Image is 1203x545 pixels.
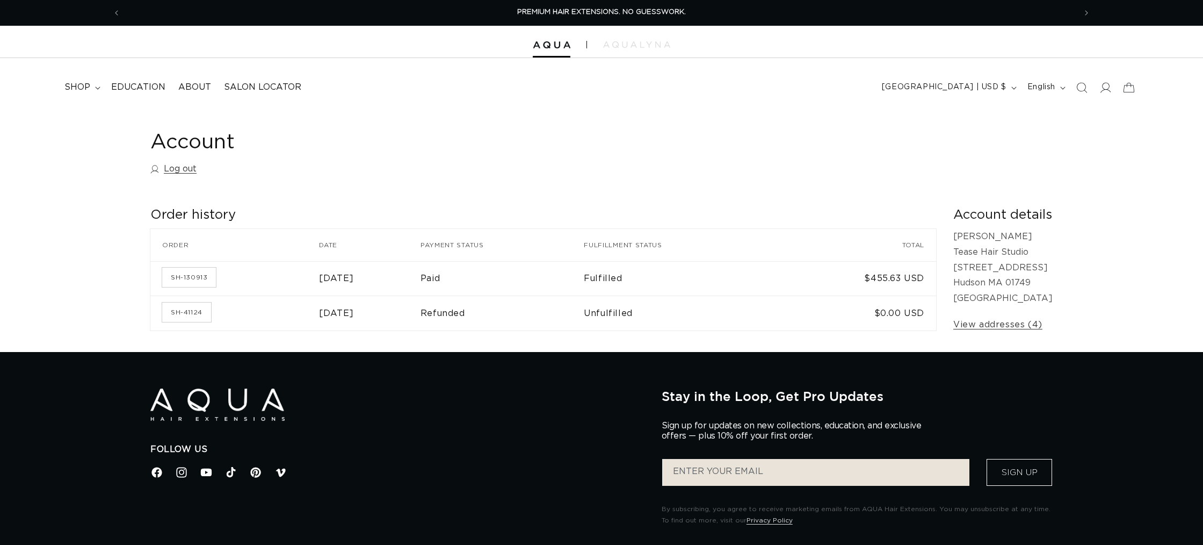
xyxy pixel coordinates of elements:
[1021,77,1070,98] button: English
[780,296,936,331] td: $0.00 USD
[780,261,936,296] td: $455.63 USD
[953,317,1042,333] a: View addresses (4)
[421,261,584,296] td: Paid
[105,3,128,23] button: Previous announcement
[150,207,936,224] h2: Order history
[517,9,686,16] span: PREMIUM HAIR EXTENSIONS. NO GUESSWORK.
[224,82,301,93] span: Salon Locator
[218,75,308,99] a: Salon Locator
[319,274,354,283] time: [DATE]
[150,161,197,177] a: Log out
[58,75,105,99] summary: shop
[662,421,930,441] p: Sign up for updates on new collections, education, and exclusive offers — plus 10% off your first...
[882,82,1006,93] span: [GEOGRAPHIC_DATA] | USD $
[319,309,354,318] time: [DATE]
[584,296,780,331] td: Unfulfilled
[421,229,584,261] th: Payment status
[662,459,969,486] input: ENTER YOUR EMAIL
[421,296,584,331] td: Refunded
[319,229,421,261] th: Date
[150,130,1053,156] h1: Account
[584,229,780,261] th: Fulfillment status
[1075,3,1098,23] button: Next announcement
[111,82,165,93] span: Education
[662,504,1053,527] p: By subscribing, you agree to receive marketing emails from AQUA Hair Extensions. You may unsubscr...
[178,82,211,93] span: About
[172,75,218,99] a: About
[150,389,285,421] img: Aqua Hair Extensions
[662,389,1053,404] h2: Stay in the Loop, Get Pro Updates
[603,41,670,48] img: aqualyna.com
[64,82,90,93] span: shop
[162,268,216,287] a: Order number SH-130913
[987,459,1052,486] button: Sign Up
[150,229,319,261] th: Order
[150,444,646,455] h2: Follow Us
[584,261,780,296] td: Fulfilled
[875,77,1021,98] button: [GEOGRAPHIC_DATA] | USD $
[953,229,1053,306] p: [PERSON_NAME] Tease Hair Studio [STREET_ADDRESS] Hudson MA 01749 [GEOGRAPHIC_DATA]
[1027,82,1055,93] span: English
[780,229,936,261] th: Total
[953,207,1053,224] h2: Account details
[533,41,570,49] img: Aqua Hair Extensions
[105,75,172,99] a: Education
[747,517,793,524] a: Privacy Policy
[162,303,211,322] a: Order number SH-41124
[1070,76,1093,99] summary: Search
